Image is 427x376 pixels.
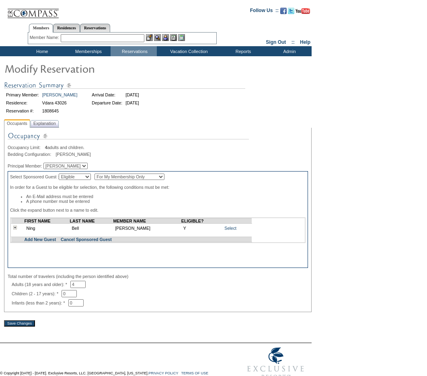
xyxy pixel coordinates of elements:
div: adults and children. [8,145,308,150]
img: Impersonate [162,34,169,41]
td: Reports [219,46,265,56]
td: [PERSON_NAME] [113,224,181,233]
td: Arrival Date: [90,91,123,98]
a: Reservations [80,24,110,32]
td: Departure Date: [90,99,123,106]
div: Total number of travelers (including the person identified above) [8,274,308,279]
td: [DATE] [124,91,140,98]
td: Vdara 43026 [41,99,79,106]
a: Subscribe to our YouTube Channel [296,10,310,15]
td: LAST NAME [70,219,113,224]
td: Bell [70,224,113,233]
td: Y [181,224,220,233]
img: Occupancy [8,131,249,145]
td: Primary Member: [5,91,40,98]
img: b_calculator.gif [178,34,185,41]
img: Reservations [170,34,177,41]
img: Become our fan on Facebook [280,8,287,14]
span: Children (2 - 17 years): * [12,291,62,296]
td: Admin [265,46,312,56]
li: A phone number must be entered [26,199,306,204]
img: Follow us on Twitter [288,8,294,14]
div: Select Sponsored Guest : In order for a Guest to be eligible for selection, the following conditi... [8,171,308,268]
span: Bedding Configuration: [8,152,54,157]
img: Subscribe to our YouTube Channel [296,8,310,14]
span: :: [292,39,295,45]
span: Principal Member: [8,163,42,168]
a: TERMS OF USE [181,371,209,375]
img: plus.gif [13,226,17,229]
td: Reservation #: [5,107,40,114]
input: Save Changes [4,320,35,327]
a: Cancel Sponsored Guest [61,237,112,242]
td: ELIGIBLE? [181,219,220,224]
td: MEMBER NAME [113,219,181,224]
span: Occupants [5,119,29,128]
a: Members [29,24,53,33]
td: 1808645 [41,107,79,114]
span: Infants (less than 2 years): * [12,300,68,305]
td: [DATE] [124,99,140,106]
img: View [154,34,161,41]
a: Follow us on Twitter [288,10,294,15]
a: [PERSON_NAME] [42,92,78,97]
a: Help [300,39,310,45]
span: Explanation [32,119,57,128]
span: [PERSON_NAME] [55,152,91,157]
div: Member Name: [30,34,61,41]
a: Residences [53,24,80,32]
img: Compass Home [7,2,59,18]
img: b_edit.gif [146,34,153,41]
td: Memberships [64,46,111,56]
span: Adults (18 years and older): * [12,282,70,287]
a: Add New Guest [24,237,56,242]
img: Reservation Summary [4,80,245,90]
li: An E-Mail address must be entered [26,194,306,199]
td: Home [18,46,64,56]
td: Reservations [111,46,157,56]
span: Occupancy Limit: [8,145,44,150]
a: Become our fan on Facebook [280,10,287,15]
td: Follow Us :: [250,7,279,16]
td: Residence: [5,99,40,106]
td: Ning [24,224,70,233]
td: Vacation Collection [157,46,219,56]
td: FIRST NAME [24,219,70,224]
a: Select [224,226,236,231]
a: PRIVACY POLICY [148,371,178,375]
a: Sign Out [266,39,286,45]
span: 4 [45,145,47,150]
img: Modify Reservation [4,60,165,76]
